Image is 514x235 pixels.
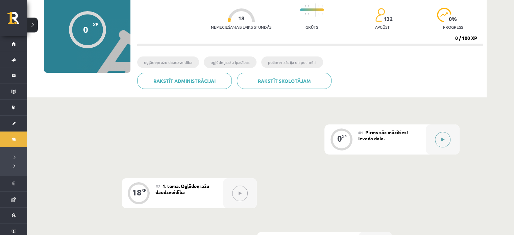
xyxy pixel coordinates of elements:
img: icon-short-line-57e1e144782c952c97e751825c79c345078a6d821885a25fce030b3d8c18986b.svg [301,13,302,15]
img: icon-short-line-57e1e144782c952c97e751825c79c345078a6d821885a25fce030b3d8c18986b.svg [312,5,312,7]
img: students-c634bb4e5e11cddfef0936a35e636f08e4e9abd3cc4e673bd6f9a4125e45ecb1.svg [375,8,385,22]
a: Rīgas 1. Tālmācības vidusskola [7,12,27,29]
p: Nepieciešamais laiks stundās [211,25,271,29]
p: apgūst [375,25,390,29]
span: 132 [384,16,393,22]
span: #2 [155,184,161,189]
p: Grūts [305,25,318,29]
span: Pirms sāc mācīties! Ievada daļa. [358,129,408,141]
span: 1. tema. Ogļūdeņražu daudzveidība [155,183,209,195]
img: icon-short-line-57e1e144782c952c97e751825c79c345078a6d821885a25fce030b3d8c18986b.svg [301,5,302,7]
li: polimerizācija un polimēri [261,56,323,68]
img: icon-short-line-57e1e144782c952c97e751825c79c345078a6d821885a25fce030b3d8c18986b.svg [308,5,309,7]
a: Rakstīt administrācijai [137,73,232,89]
a: Rakstīt skolotājam [237,73,332,89]
img: icon-short-line-57e1e144782c952c97e751825c79c345078a6d821885a25fce030b3d8c18986b.svg [312,13,312,15]
img: icon-progress-161ccf0a02000e728c5f80fcf4c31c7af3da0e1684b2b1d7c360e028c24a22f1.svg [437,8,451,22]
p: progress [443,25,463,29]
div: 0 [83,24,88,34]
span: #1 [358,130,363,135]
div: 18 [132,189,142,195]
div: 0 [337,136,342,142]
span: XP [93,22,98,27]
li: ogļūdeņražu daudzveidība [137,56,199,68]
img: icon-short-line-57e1e144782c952c97e751825c79c345078a6d821885a25fce030b3d8c18986b.svg [318,13,319,15]
span: 18 [238,15,244,21]
img: icon-short-line-57e1e144782c952c97e751825c79c345078a6d821885a25fce030b3d8c18986b.svg [308,13,309,15]
img: icon-short-line-57e1e144782c952c97e751825c79c345078a6d821885a25fce030b3d8c18986b.svg [318,5,319,7]
li: ogļūdeņražu īpašības [204,56,256,68]
span: 0 % [449,16,457,22]
div: XP [142,188,146,192]
div: XP [342,135,347,138]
